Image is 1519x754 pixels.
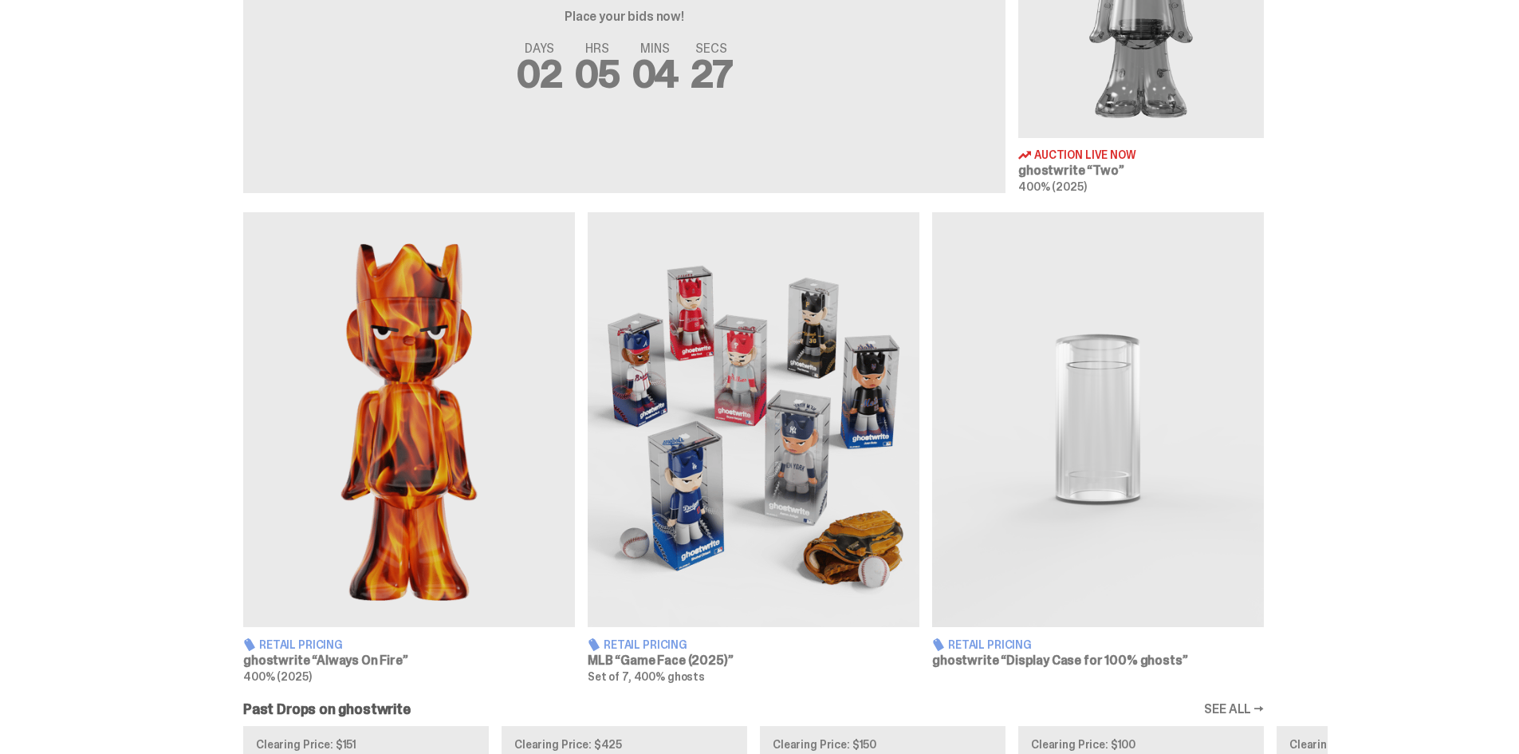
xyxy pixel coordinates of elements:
p: Clearing Price: $150 [773,739,993,750]
span: SECS [691,42,732,55]
img: Display Case for 100% ghosts [932,212,1264,627]
span: Retail Pricing [604,639,687,650]
span: 02 [517,49,562,99]
span: 04 [632,49,679,99]
h3: ghostwrite “Two” [1018,164,1264,177]
span: 27 [691,49,732,99]
a: Always On Fire Retail Pricing [243,212,575,682]
img: Game Face (2025) [588,212,919,627]
p: Clearing Price: $100 [1031,739,1251,750]
span: MINS [632,42,679,55]
span: Retail Pricing [948,639,1032,650]
p: Clearing Price: $250 [1289,739,1509,750]
img: Always On Fire [243,212,575,627]
span: 05 [575,49,620,99]
span: DAYS [517,42,562,55]
span: 400% (2025) [243,669,311,684]
h3: MLB “Game Face (2025)” [588,654,919,667]
p: Clearing Price: $425 [514,739,734,750]
a: SEE ALL → [1204,703,1264,716]
span: 400% (2025) [1018,180,1086,194]
span: HRS [575,42,620,55]
h3: ghostwrite “Always On Fire” [243,654,575,667]
a: Game Face (2025) Retail Pricing [588,212,919,682]
p: Clearing Price: $151 [256,739,476,750]
span: Set of 7, 400% ghosts [588,669,705,684]
p: Place your bids now! [369,10,880,23]
h2: Past Drops on ghostwrite [243,702,411,716]
a: Display Case for 100% ghosts Retail Pricing [932,212,1264,682]
span: Auction Live Now [1034,149,1136,160]
h3: ghostwrite “Display Case for 100% ghosts” [932,654,1264,667]
span: Retail Pricing [259,639,343,650]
